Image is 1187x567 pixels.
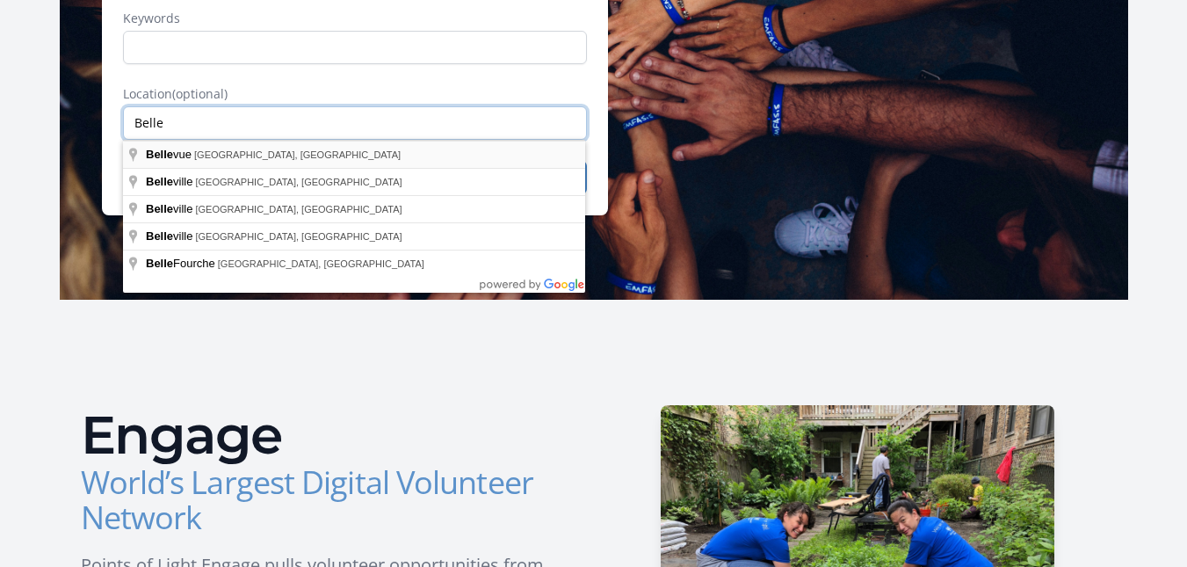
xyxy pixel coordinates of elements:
span: Belle [146,229,173,243]
span: Belle [146,175,173,188]
input: Enter a location [123,106,587,140]
h3: World’s Largest Digital Volunteer Network [81,465,580,535]
h2: Engage [81,409,580,462]
span: ville [146,202,195,215]
span: (optional) [172,85,228,102]
span: [GEOGRAPHIC_DATA], [GEOGRAPHIC_DATA] [195,204,402,214]
label: Keywords [123,10,587,27]
span: [GEOGRAPHIC_DATA], [GEOGRAPHIC_DATA] [218,258,424,269]
span: vue [146,148,194,161]
span: ville [146,175,195,188]
label: Location [123,85,587,103]
span: Belle [146,148,173,161]
span: Fourche [146,257,218,270]
span: Belle [146,202,173,215]
span: [GEOGRAPHIC_DATA], [GEOGRAPHIC_DATA] [195,231,402,242]
span: [GEOGRAPHIC_DATA], [GEOGRAPHIC_DATA] [194,149,401,160]
span: Belle [146,257,173,270]
span: [GEOGRAPHIC_DATA], [GEOGRAPHIC_DATA] [195,177,402,187]
span: ville [146,229,195,243]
